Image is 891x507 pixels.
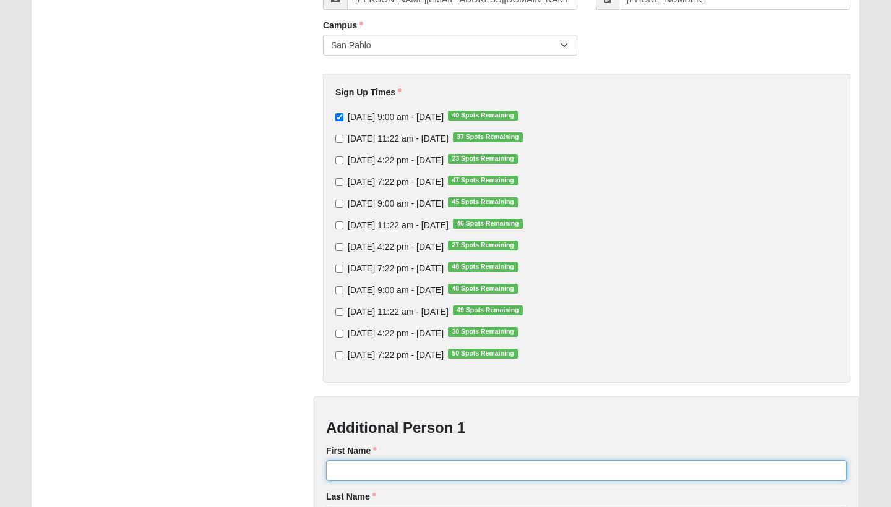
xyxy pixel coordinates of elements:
[348,307,449,317] span: [DATE] 11:22 am - [DATE]
[448,176,518,185] span: 47 Spots Remaining
[335,243,343,251] input: [DATE] 4:22 pm - [DATE]27 Spots Remaining
[348,220,449,230] span: [DATE] 11:22 am - [DATE]
[348,263,444,273] span: [DATE] 7:22 pm - [DATE]
[335,156,343,164] input: [DATE] 4:22 pm - [DATE]23 Spots Remaining
[448,241,518,250] span: 27 Spots Remaining
[323,19,363,32] label: Campus
[335,200,343,208] input: [DATE] 9:00 am - [DATE]45 Spots Remaining
[348,112,444,122] span: [DATE] 9:00 am - [DATE]
[348,155,444,165] span: [DATE] 4:22 pm - [DATE]
[335,135,343,143] input: [DATE] 11:22 am - [DATE]37 Spots Remaining
[335,286,343,294] input: [DATE] 9:00 am - [DATE]48 Spots Remaining
[348,134,449,143] span: [DATE] 11:22 am - [DATE]
[348,350,444,360] span: [DATE] 7:22 pm - [DATE]
[326,490,376,503] label: Last Name
[335,308,343,316] input: [DATE] 11:22 am - [DATE]49 Spots Remaining
[335,178,343,186] input: [DATE] 7:22 pm - [DATE]47 Spots Remaining
[335,351,343,359] input: [DATE] 7:22 pm - [DATE]50 Spots Remaining
[448,349,518,359] span: 50 Spots Remaining
[453,219,523,229] span: 46 Spots Remaining
[453,305,523,315] span: 49 Spots Remaining
[348,328,444,338] span: [DATE] 4:22 pm - [DATE]
[448,284,518,294] span: 48 Spots Remaining
[326,419,847,437] h3: Additional Person 1
[348,177,444,187] span: [DATE] 7:22 pm - [DATE]
[448,262,518,272] span: 48 Spots Remaining
[326,445,377,457] label: First Name
[335,221,343,229] input: [DATE] 11:22 am - [DATE]46 Spots Remaining
[448,197,518,207] span: 45 Spots Remaining
[348,242,444,252] span: [DATE] 4:22 pm - [DATE]
[335,86,402,98] label: Sign Up Times
[335,330,343,338] input: [DATE] 4:22 pm - [DATE]30 Spots Remaining
[448,154,518,164] span: 23 Spots Remaining
[335,113,343,121] input: [DATE] 9:00 am - [DATE]40 Spots Remaining
[448,111,518,121] span: 40 Spots Remaining
[348,198,444,208] span: [DATE] 9:00 am - [DATE]
[348,285,444,295] span: [DATE] 9:00 am - [DATE]
[448,327,518,337] span: 30 Spots Remaining
[335,265,343,273] input: [DATE] 7:22 pm - [DATE]48 Spots Remaining
[453,132,523,142] span: 37 Spots Remaining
